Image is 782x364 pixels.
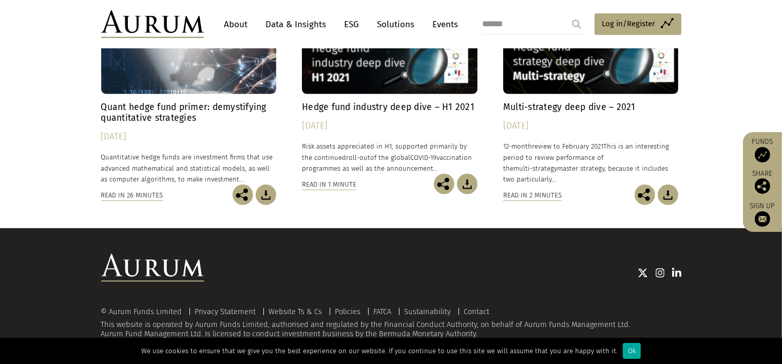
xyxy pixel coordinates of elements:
span: roll-out [346,154,370,161]
img: Download Article [256,185,276,205]
div: © Aurum Funds Limited [101,308,187,316]
a: Policies [335,307,361,316]
a: Data & Insights [261,15,332,34]
div: [DATE] [101,130,277,144]
a: Events [428,15,459,34]
p: Quantitative hedge funds are investment firms that use advanced mathematical and statistical mode... [101,152,277,184]
img: Twitter icon [638,268,648,278]
img: Aurum Logo [101,254,204,282]
h4: Quant hedge fund primer: demystifying quantitative strategies [101,102,277,123]
span: COVID-19 [410,154,436,161]
a: Solutions [372,15,420,34]
div: [DATE] [302,119,478,133]
div: Read in 1 minute [302,179,356,190]
img: Sign up to our newsletter [755,211,770,227]
a: Log in/Register [595,13,681,35]
div: This website is operated by Aurum Funds Limited, authorised and regulated by the Financial Conduc... [101,307,681,339]
img: Download Article [658,185,678,205]
h4: Hedge fund industry deep dive – H1 2021 [302,102,478,113]
span: multi-strategy [513,165,557,172]
div: Share [748,170,777,194]
img: Download Article [457,174,478,194]
a: Funds [748,137,777,162]
div: Read in 26 minutes [101,190,163,201]
span: 12-month [503,142,532,150]
div: [DATE] [503,119,679,133]
input: Submit [566,14,587,34]
img: Aurum [101,10,204,38]
img: Share this post [233,185,253,205]
p: Risk assets appreciated in H1, supported primarily by the continued of the global vaccination pro... [302,141,478,173]
img: Instagram icon [656,268,665,278]
a: About [219,15,253,34]
div: Read in 2 minutes [503,190,562,201]
img: Share this post [755,178,770,194]
a: ESG [339,15,365,34]
span: Log in/Register [602,17,656,30]
p: review to February 2021This is an interesting period to review performance of the master strategy... [503,141,679,185]
img: Share this post [434,174,454,194]
a: Sustainability [405,307,451,316]
a: Sign up [748,202,777,227]
a: Privacy Statement [195,307,256,316]
img: Share this post [635,185,655,205]
a: Website Ts & Cs [269,307,322,316]
a: Contact [464,307,490,316]
a: FATCA [374,307,392,316]
div: Ok [623,343,641,359]
h4: Multi-strategy deep dive – 2021 [503,102,679,113]
img: Linkedin icon [672,268,681,278]
img: Access Funds [755,147,770,162]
